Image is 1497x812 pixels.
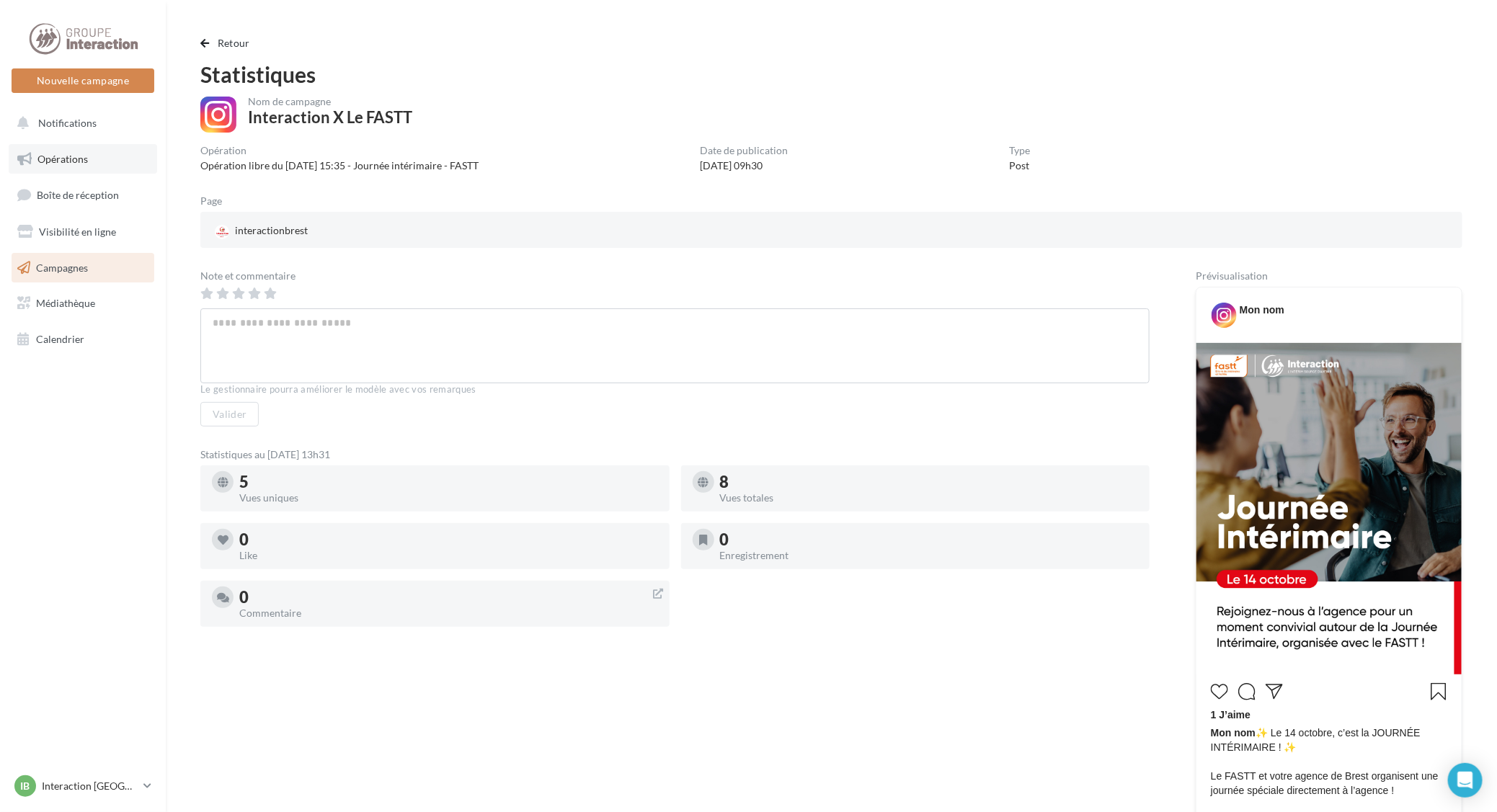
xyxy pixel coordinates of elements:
[12,772,154,800] a: IB Interaction [GEOGRAPHIC_DATA]
[1010,146,1031,156] div: Type
[720,474,1139,490] div: 8
[37,189,119,201] span: Boîte de réception
[218,37,250,49] span: Retour
[700,159,788,173] div: [DATE] 09h30
[200,63,1462,85] div: Statistiques
[9,288,157,318] a: Médiathèque
[248,97,412,107] div: Nom de campagne
[700,146,788,156] div: Date de publication
[1430,683,1447,700] svg: Enregistrer
[239,608,658,618] div: Commentaire
[37,153,88,165] span: Opérations
[200,196,234,206] div: Page
[36,333,84,345] span: Calendrier
[212,220,625,242] a: interactionbrest
[9,324,157,354] a: Calendrier
[212,220,311,242] div: interactionbrest
[200,159,479,173] div: Opération libre du [DATE] 15:35 - Journée intérimaire - FASTT
[36,297,95,309] span: Médiathèque
[9,253,157,283] a: Campagnes
[1211,683,1228,700] svg: J’aime
[9,217,157,247] a: Visibilité en ligne
[200,35,256,52] button: Retour
[720,532,1139,548] div: 0
[239,550,658,561] div: Like
[239,589,658,605] div: 0
[200,271,1150,281] div: Note et commentaire
[200,383,1150,396] div: Le gestionnaire pourra améliorer le modèle avec vos remarques
[12,68,154,93] button: Nouvelle campagne
[1266,683,1283,700] svg: Partager la publication
[1010,159,1031,173] div: Post
[9,144,157,174] a: Opérations
[36,261,88,273] span: Campagnes
[1238,683,1256,700] svg: Commenter
[1240,303,1284,317] div: Mon nom
[239,532,658,548] div: 0
[248,110,412,125] div: Interaction X Le FASTT
[42,779,138,793] p: Interaction [GEOGRAPHIC_DATA]
[200,146,479,156] div: Opération
[720,550,1139,561] div: Enregistrement
[1211,708,1447,726] div: 1 J’aime
[39,226,116,238] span: Visibilité en ligne
[200,402,259,427] button: Valider
[239,474,658,490] div: 5
[1211,727,1256,739] span: Mon nom
[9,179,157,210] a: Boîte de réception
[9,108,151,138] button: Notifications
[200,450,1150,460] div: Statistiques au [DATE] 13h31
[38,117,97,129] span: Notifications
[1448,763,1483,798] div: Open Intercom Messenger
[720,493,1139,503] div: Vues totales
[239,493,658,503] div: Vues uniques
[21,779,30,793] span: IB
[1196,271,1462,281] div: Prévisualisation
